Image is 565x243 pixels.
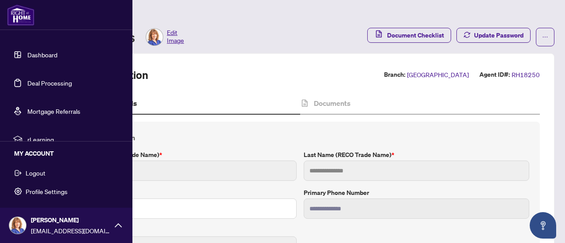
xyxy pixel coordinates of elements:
button: Document Checklist [367,28,451,43]
span: ellipsis [542,34,548,40]
span: [GEOGRAPHIC_DATA] [407,70,469,80]
span: [EMAIL_ADDRESS][DOMAIN_NAME] [31,226,110,236]
button: Update Password [456,28,531,43]
label: Agent ID#: [479,70,510,80]
h5: MY ACCOUNT [14,149,125,158]
img: Profile Icon [146,29,163,45]
span: Profile Settings [26,184,68,198]
label: First Name (RECO Trade Name) [71,150,297,160]
a: Deal Processing [27,79,72,87]
label: Branch: [384,70,405,80]
span: Update Password [474,28,524,42]
label: Primary Phone Number [304,188,529,198]
label: E-mail Address [71,226,297,236]
button: Logout [7,165,125,180]
img: Profile Icon [9,217,26,234]
span: Document Checklist [387,28,444,42]
label: Legal Name [71,188,297,198]
label: Last Name (RECO Trade Name) [304,150,529,160]
a: Dashboard [27,51,57,59]
img: logo [7,4,34,26]
button: Profile Settings [7,184,125,199]
h4: Documents [314,98,350,108]
span: Logout [26,166,45,180]
span: rLearning [27,135,119,144]
a: Mortgage Referrals [27,107,80,115]
h4: Contact Information [71,132,529,143]
span: RH18250 [512,70,540,80]
button: Open asap [530,212,556,239]
span: Edit Image [167,28,184,46]
span: [PERSON_NAME] [31,215,110,225]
